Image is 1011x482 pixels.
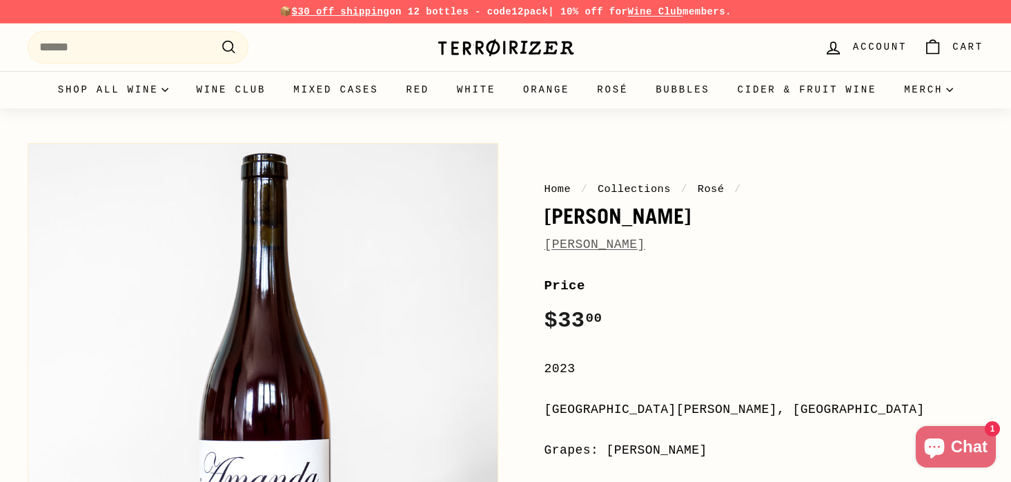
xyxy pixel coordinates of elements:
[698,183,725,195] a: Rosé
[511,6,548,17] strong: 12pack
[279,71,392,108] a: Mixed Cases
[44,71,183,108] summary: Shop all wine
[678,183,691,195] span: /
[182,71,279,108] a: Wine Club
[544,276,984,296] label: Price
[627,6,683,17] a: Wine Club
[392,71,443,108] a: Red
[642,71,723,108] a: Bubbles
[544,400,984,420] div: [GEOGRAPHIC_DATA][PERSON_NAME], [GEOGRAPHIC_DATA]
[544,308,602,334] span: $33
[509,71,583,108] a: Orange
[544,359,984,379] div: 2023
[28,4,983,19] p: 📦 on 12 bottles - code | 10% off for members.
[443,71,509,108] a: White
[816,27,915,68] a: Account
[544,204,984,228] h1: [PERSON_NAME]
[544,441,984,461] div: Grapes: [PERSON_NAME]
[585,311,602,326] sup: 00
[292,6,390,17] span: $30 off shipping
[544,183,571,195] a: Home
[890,71,967,108] summary: Merch
[544,238,645,251] a: [PERSON_NAME]
[578,183,591,195] span: /
[952,39,983,55] span: Cart
[853,39,907,55] span: Account
[915,27,992,68] a: Cart
[731,183,745,195] span: /
[544,181,984,197] nav: breadcrumbs
[724,71,891,108] a: Cider & Fruit Wine
[583,71,642,108] a: Rosé
[912,426,1000,471] inbox-online-store-chat: Shopify online store chat
[598,183,671,195] a: Collections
